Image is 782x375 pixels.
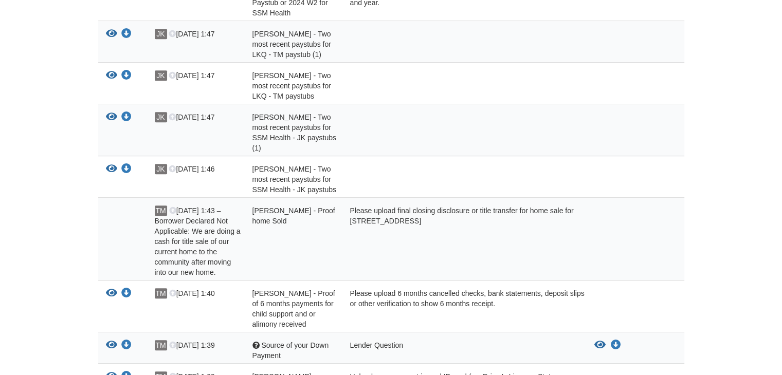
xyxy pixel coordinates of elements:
span: JK [155,29,167,39]
a: Download Jenelle Kendrick - Proof of 6 months payments for child support and or alimony received [121,290,132,298]
span: Source of your Down Payment [252,341,329,360]
a: Download Jenelle Kendrick - Two most recent paystubs for SSM Health - JK paystubs [121,165,132,174]
button: View Trever Marshall - Two most recent paystubs for LKQ - TM paystub (1) [106,29,117,40]
button: View Trever Marshall - Two most recent paystubs for LKQ - TM paystubs [106,70,117,81]
button: View Jenelle Kendrick - Two most recent paystubs for SSM Health - JK paystubs (1) [106,112,117,123]
div: Lender Question [342,340,587,361]
button: View Source of your Down Payment [594,340,606,350]
span: [PERSON_NAME] - Two most recent paystubs for SSM Health - JK paystubs (1) [252,113,336,152]
a: Download Jenelle Kendrick - Two most recent paystubs for SSM Health - JK paystubs (1) [121,114,132,122]
span: JK [155,112,167,122]
a: Download Source of your Down Payment [611,341,621,349]
span: [DATE] 1:39 [169,341,215,349]
span: [DATE] 1:46 [169,165,214,173]
span: TM [155,340,167,350]
span: [DATE] 1:47 [169,30,214,38]
span: JK [155,164,167,174]
span: [DATE] 1:47 [169,71,214,80]
span: TM [155,205,167,216]
a: Download Trever Marshall - Two most recent paystubs for LKQ - TM paystub (1) [121,30,132,39]
button: View Jenelle Kendrick - Proof of 6 months payments for child support and or alimony received [106,288,117,299]
a: Download Source of your Down Payment [121,342,132,350]
span: TM [155,288,167,298]
span: [PERSON_NAME] - Two most recent paystubs for LKQ - TM paystub (1) [252,30,331,59]
span: [DATE] 1:47 [169,113,214,121]
button: View Jenelle Kendrick - Two most recent paystubs for SSM Health - JK paystubs [106,164,117,175]
span: [PERSON_NAME] - Proof of 6 months payments for child support and or alimony received [252,289,335,328]
div: Please upload 6 months cancelled checks, bank statements, deposit slips or other verification to ... [342,288,587,329]
span: [DATE] 1:43 – Borrower Declared Not Applicable: We are doing a cash for title sale of our current... [155,207,241,276]
a: Download Trever Marshall - Two most recent paystubs for LKQ - TM paystubs [121,72,132,80]
button: View Source of your Down Payment [106,340,117,351]
span: [PERSON_NAME] - Two most recent paystubs for LKQ - TM paystubs [252,71,331,100]
span: [DATE] 1:40 [169,289,215,297]
span: [PERSON_NAME] - Proof home Sold [252,207,335,225]
span: [PERSON_NAME] - Two most recent paystubs for SSM Health - JK paystubs [252,165,336,194]
div: Please upload final closing disclosure or title transfer for home sale for [STREET_ADDRESS] [342,205,587,277]
span: JK [155,70,167,81]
